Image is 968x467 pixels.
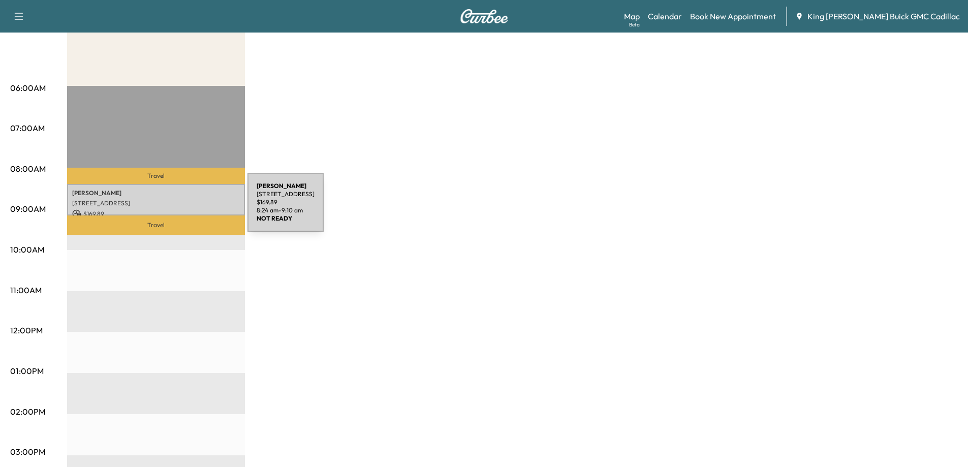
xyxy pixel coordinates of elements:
p: 12:00PM [10,324,43,336]
p: [STREET_ADDRESS] [72,199,240,207]
p: Travel [67,168,245,184]
p: [PERSON_NAME] [72,189,240,197]
p: $ 169.89 [72,209,240,219]
p: 07:00AM [10,122,45,134]
p: 09:00AM [10,203,46,215]
div: Beta [629,21,640,28]
a: MapBeta [624,10,640,22]
p: 02:00PM [10,406,45,418]
a: Calendar [648,10,682,22]
p: 03:00PM [10,446,45,458]
img: Curbee Logo [460,9,509,23]
p: 08:00AM [10,163,46,175]
span: King [PERSON_NAME] Buick GMC Cadillac [807,10,960,22]
p: 10:00AM [10,243,44,256]
p: Travel [67,215,245,235]
a: Book New Appointment [690,10,776,22]
p: 01:00PM [10,365,44,377]
p: 11:00AM [10,284,42,296]
p: 06:00AM [10,82,46,94]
